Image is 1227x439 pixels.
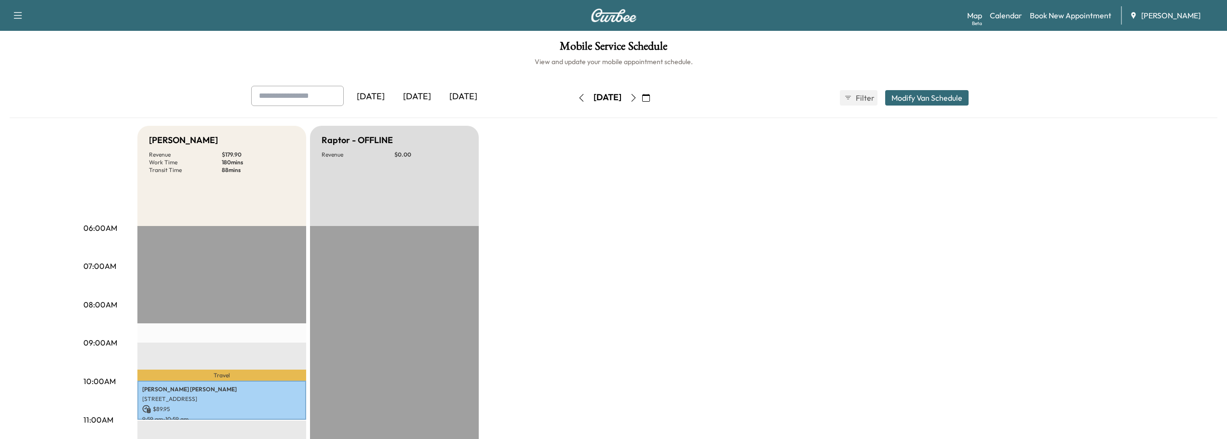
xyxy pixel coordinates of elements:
a: Calendar [990,10,1022,21]
h5: [PERSON_NAME] [149,133,218,147]
p: $ 179.90 [222,151,295,159]
p: 06:00AM [83,222,117,234]
div: [DATE] [593,92,621,104]
p: 08:00AM [83,299,117,310]
p: $ 89.95 [142,405,301,413]
div: [DATE] [440,86,486,108]
p: 88 mins [222,166,295,174]
a: MapBeta [967,10,982,21]
h6: View and update your mobile appointment schedule. [10,57,1217,67]
button: Modify Van Schedule [885,90,969,106]
h1: Mobile Service Schedule [10,40,1217,57]
p: Revenue [322,151,394,159]
div: [DATE] [394,86,440,108]
p: Work Time [149,159,222,166]
h5: Raptor - OFFLINE [322,133,393,147]
p: 9:59 am - 10:59 am [142,415,301,423]
p: Travel [137,370,306,381]
div: Beta [972,20,982,27]
p: 11:00AM [83,414,113,426]
div: [DATE] [348,86,394,108]
p: 10:00AM [83,375,116,387]
img: Curbee Logo [591,9,637,22]
p: 09:00AM [83,337,117,348]
p: [STREET_ADDRESS] [142,395,301,403]
p: $ 0.00 [394,151,467,159]
p: 07:00AM [83,260,116,272]
p: Transit Time [149,166,222,174]
p: [PERSON_NAME] [PERSON_NAME] [142,386,301,393]
p: 180 mins [222,159,295,166]
p: Revenue [149,151,222,159]
span: Filter [856,92,873,104]
a: Book New Appointment [1030,10,1111,21]
span: [PERSON_NAME] [1141,10,1200,21]
button: Filter [840,90,877,106]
